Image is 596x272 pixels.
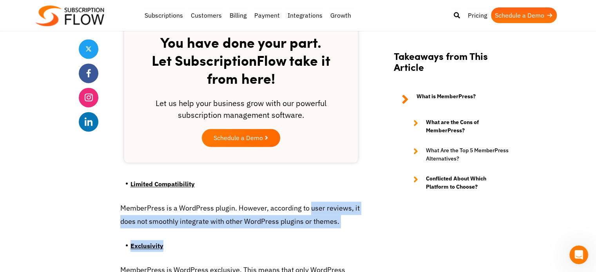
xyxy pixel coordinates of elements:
a: Conflicted About Which Platform to Choose? [406,175,510,191]
a: Customers [187,7,226,23]
a: Payment [250,7,284,23]
a: Billing [226,7,250,23]
a: What are the Cons of MemberPress? [406,119,510,135]
span: Schedule a Demo [214,135,263,141]
p: MemberPress is a WordPress plugin. However, according to user reviews, it does not smoothly integ... [120,202,362,228]
iframe: Intercom live chat [569,245,588,264]
h2: Takeaways from This Article [394,50,510,81]
a: What Are the Top 5 MemberPress Alternatives? [406,147,510,163]
div: Let us help your business grow with our powerful subscription management software. [140,97,342,129]
a: What is MemberPress? [394,93,510,107]
u: Exclusivity [130,242,163,250]
strong: What are the Cons of MemberPress? [426,119,510,135]
a: Integrations [284,7,326,23]
strong: Limited Compatibility [130,180,195,188]
h2: You have done your part. Let SubscriptionFlow take it from here! [140,25,342,90]
a: Schedule a Demo [202,129,280,147]
a: Pricing [464,7,491,23]
strong: Conflicted About Which Platform to Choose? [426,175,510,191]
strong: What is MemberPress? [417,93,476,107]
img: Subscriptionflow [36,5,104,26]
a: Subscriptions [141,7,187,23]
a: Growth [326,7,355,23]
a: Schedule a Demo [491,7,557,23]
